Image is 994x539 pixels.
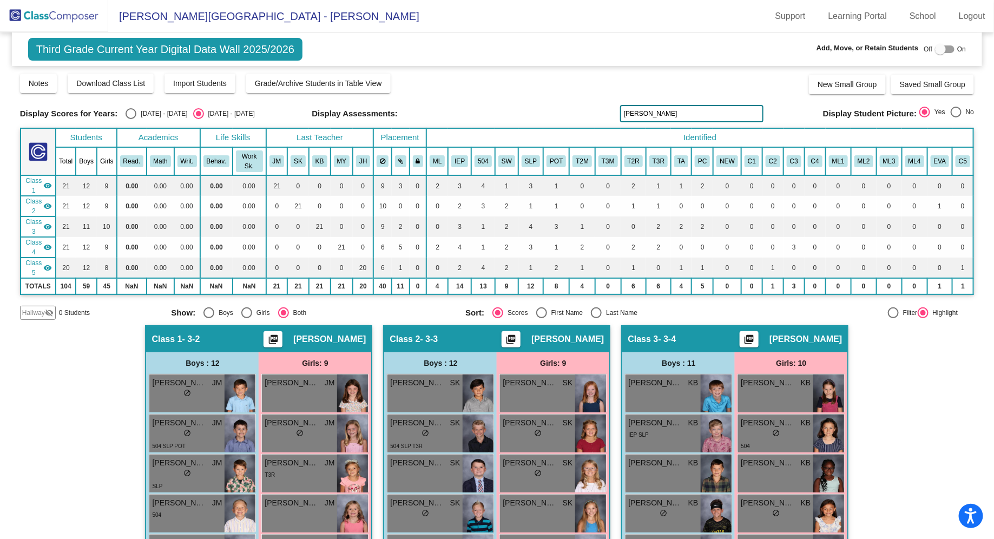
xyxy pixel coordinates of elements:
[817,43,919,54] span: Add, Move, or Retain Students
[784,237,805,258] td: 3
[448,258,471,278] td: 2
[309,237,331,258] td: 0
[877,175,902,196] td: 0
[309,216,331,237] td: 21
[741,175,762,196] td: 0
[671,147,692,175] th: TA-Push In Support
[595,216,621,237] td: 0
[392,237,410,258] td: 5
[952,175,973,196] td: 0
[598,155,618,167] button: T3M
[426,147,448,175] th: Multi-Lingual
[741,196,762,216] td: 0
[745,155,759,167] button: C1
[410,175,427,196] td: 0
[741,147,762,175] th: Cluster 1
[353,216,373,237] td: 0
[924,44,932,54] span: Off
[829,155,848,167] button: ML1
[518,237,543,258] td: 3
[117,216,147,237] td: 0.00
[147,196,174,216] td: 0.00
[309,147,331,175] th: Katie Bagg
[147,258,174,278] td: 0.00
[29,79,49,88] span: Notes
[309,175,331,196] td: 0
[877,196,902,216] td: 0
[595,196,621,216] td: 0
[762,216,784,237] td: 0
[426,175,448,196] td: 2
[448,237,471,258] td: 4
[353,147,373,175] th: Jill Helmann
[356,155,370,167] button: JH
[68,74,154,93] button: Download Class List
[851,237,877,258] td: 0
[877,147,902,175] th: Multi-Lingual cluster 3
[97,147,117,175] th: Girls
[353,175,373,196] td: 0
[97,175,117,196] td: 9
[291,155,306,167] button: SK
[56,237,76,258] td: 21
[392,147,410,175] th: Keep with students
[287,175,309,196] td: 0
[713,147,741,175] th: NEW Student
[851,196,877,216] td: 0
[246,74,391,93] button: Grade/Archive Students in Table View
[620,105,763,122] input: Search...
[740,331,759,347] button: Print Students Details
[392,175,410,196] td: 3
[97,196,117,216] td: 9
[498,155,515,167] button: SW
[950,8,994,25] a: Logout
[269,155,285,167] button: JM
[373,237,392,258] td: 6
[21,258,56,278] td: Jill Helmann - 3-1
[572,155,592,167] button: T2M
[621,147,646,175] th: T2 Reading Intervention
[471,258,495,278] td: 4
[426,237,448,258] td: 2
[851,147,877,175] th: Multi-Lingual Cluster 2
[952,237,973,258] td: 0
[505,334,518,349] mat-icon: picture_as_pdf
[902,216,927,237] td: 0
[117,237,147,258] td: 0.00
[392,216,410,237] td: 2
[805,237,826,258] td: 0
[200,196,233,216] td: 0.00
[331,196,353,216] td: 0
[823,109,917,119] span: Display Student Picture:
[902,147,927,175] th: Multi-lingual cluster 4
[136,109,187,119] div: [DATE] - [DATE]
[76,147,97,175] th: Boys
[518,216,543,237] td: 4
[621,196,646,216] td: 1
[674,155,688,167] button: TA
[766,155,780,167] button: C2
[784,175,805,196] td: 0
[518,258,543,278] td: 1
[392,258,410,278] td: 1
[20,74,57,93] button: Notes
[76,196,97,216] td: 12
[952,216,973,237] td: 0
[902,196,927,216] td: 0
[200,258,233,278] td: 0.00
[309,258,331,278] td: 0
[331,237,353,258] td: 21
[762,237,784,258] td: 0
[905,155,924,167] button: ML4
[233,175,266,196] td: 0.00
[287,147,309,175] th: Stephanie Kelly
[495,175,518,196] td: 1
[76,175,97,196] td: 12
[410,216,427,237] td: 0
[621,216,646,237] td: 0
[56,128,117,147] th: Students
[713,175,741,196] td: 0
[233,216,266,237] td: 0.00
[543,196,569,216] td: 1
[495,258,518,278] td: 2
